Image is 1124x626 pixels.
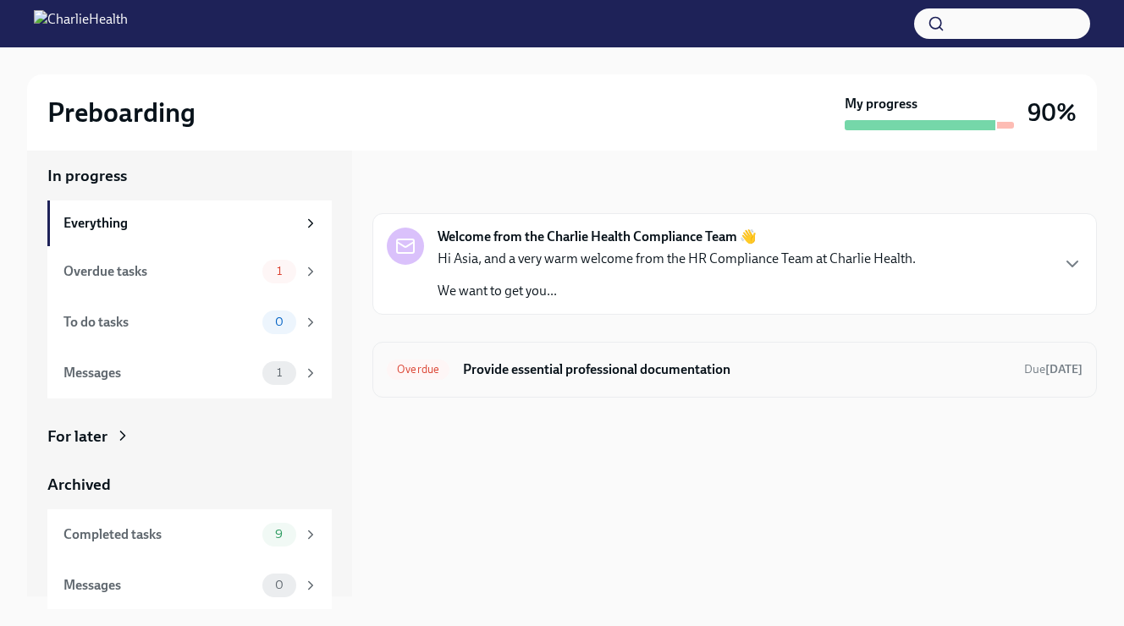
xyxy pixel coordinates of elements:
span: 1 [267,265,292,277]
div: In progress [372,178,452,200]
span: 0 [265,316,294,328]
a: Completed tasks9 [47,509,332,560]
h2: Preboarding [47,96,196,129]
span: 9 [265,528,293,541]
h3: 90% [1028,97,1077,128]
strong: My progress [845,95,917,113]
a: Messages1 [47,348,332,398]
a: In progress [47,165,332,187]
strong: Welcome from the Charlie Health Compliance Team 👋 [438,228,757,246]
p: We want to get you... [438,282,916,300]
div: Overdue tasks [63,262,256,281]
span: September 4th, 2025 08:00 [1024,361,1083,377]
a: To do tasks0 [47,297,332,348]
div: Everything [63,214,296,233]
a: OverdueProvide essential professional documentationDue[DATE] [387,356,1083,383]
div: Messages [63,576,256,595]
span: Due [1024,362,1083,376]
span: 1 [267,366,292,379]
div: Completed tasks [63,525,256,544]
img: CharlieHealth [34,10,128,37]
a: Everything [47,200,332,246]
p: Hi Asia, and a very warm welcome from the HR Compliance Team at Charlie Health. [438,250,916,268]
a: Overdue tasks1 [47,246,332,297]
div: For later [47,426,107,448]
div: To do tasks [63,313,256,332]
h6: Provide essential professional documentation [463,360,1011,379]
a: Archived [47,474,332,496]
span: 0 [265,579,294,591]
a: For later [47,426,332,448]
span: Overdue [387,363,449,376]
strong: [DATE] [1045,362,1083,376]
a: Messages0 [47,560,332,611]
div: Messages [63,364,256,382]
